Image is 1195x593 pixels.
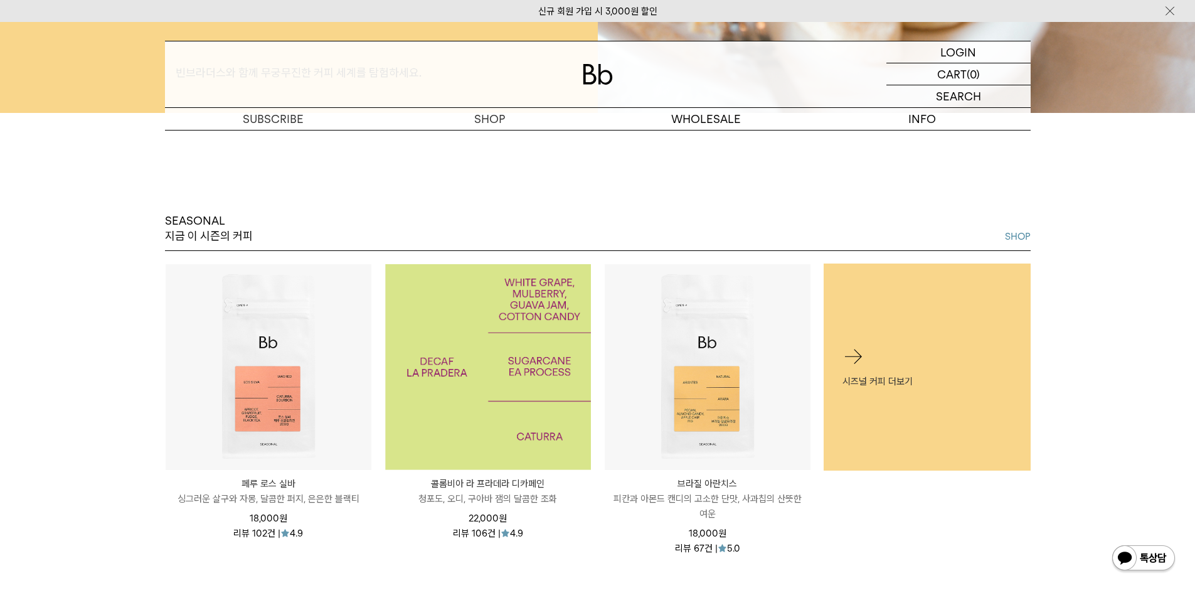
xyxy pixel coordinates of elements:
p: 시즈널 커피 더보기 [842,373,1012,388]
a: SHOP [381,108,598,130]
a: 콜롬비아 라 프라데라 디카페인 청포도, 오디, 구아바 잼의 달콤한 조화 [385,476,591,506]
div: 리뷰 67건 | 5.0 [675,541,740,553]
span: 18,000 [689,528,726,539]
p: 브라질 아란치스 [605,476,810,491]
p: WHOLESALE [598,108,814,130]
p: 콜롬비아 라 프라데라 디카페인 [385,476,591,491]
p: 청포도, 오디, 구아바 잼의 달콤한 조화 [385,491,591,506]
img: 카카오톡 채널 1:1 채팅 버튼 [1111,544,1176,574]
img: 1000000482_add2_076.jpg [385,264,591,470]
p: 피칸과 아몬드 캔디의 고소한 단맛, 사과칩의 산뜻한 여운 [605,491,810,521]
a: 브라질 아란치스 피칸과 아몬드 캔디의 고소한 단맛, 사과칩의 산뜻한 여운 [605,476,810,521]
a: 시즈널 커피 더보기 [824,264,1031,471]
span: 22,000 [469,513,507,524]
p: INFO [814,108,1031,130]
img: 페루 로스 실바 [166,264,371,470]
p: LOGIN [940,41,976,63]
p: SEASONAL 지금 이 시즌의 커피 [165,213,253,244]
p: (0) [967,63,980,85]
span: 18,000 [250,513,287,524]
div: 리뷰 106건 | 4.9 [453,526,523,538]
span: 원 [499,513,507,524]
span: 원 [718,528,726,539]
img: 로고 [583,64,613,85]
img: 브라질 아란치스 [605,264,810,470]
a: LOGIN [886,41,1031,63]
p: 싱그러운 살구와 자몽, 달콤한 퍼지, 은은한 블랙티 [166,491,371,506]
div: 리뷰 102건 | 4.9 [233,526,303,538]
a: 신규 회원 가입 시 3,000원 할인 [538,6,657,17]
p: CART [937,63,967,85]
a: CART (0) [886,63,1031,85]
p: 페루 로스 실바 [166,476,371,491]
a: SHOP [1005,229,1031,244]
a: 페루 로스 실바 싱그러운 살구와 자몽, 달콤한 퍼지, 은은한 블랙티 [166,476,371,506]
a: SUBSCRIBE [165,108,381,130]
p: SEARCH [936,85,981,107]
span: 원 [279,513,287,524]
a: 콜롬비아 라 프라데라 디카페인 [385,264,591,470]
